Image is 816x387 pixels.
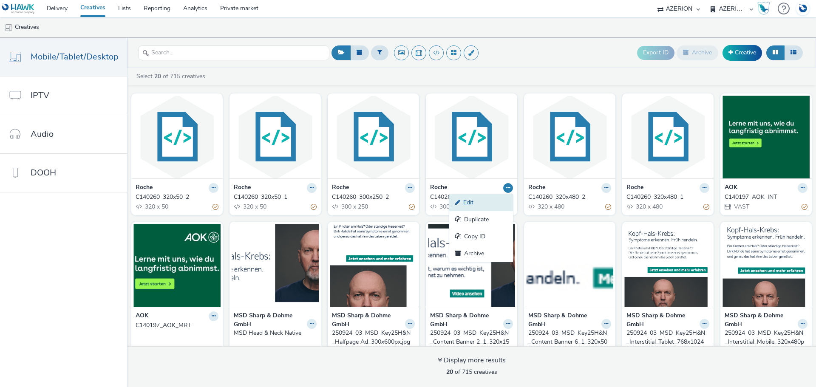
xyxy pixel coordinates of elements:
[637,46,674,59] button: Export ID
[446,368,497,376] span: of 715 creatives
[136,321,215,330] div: C140197_AOK_MRT
[439,203,466,211] span: 300 x 250
[234,329,313,337] div: MSD Head & Neck Native
[138,45,329,60] input: Search...
[330,96,417,178] img: C140260_300x250_2 visual
[703,202,709,211] div: Partially valid
[232,96,319,178] img: C140260_320x50_1 visual
[232,224,319,307] img: MSD Head & Neck Native visual
[802,202,807,211] div: Partially valid
[428,224,515,307] img: 250924_03_MSD_Key25H&N_Content Banner 2_1_320x150px.jpg visual
[784,45,803,60] button: Table
[332,329,411,346] div: 250924_03_MSD_Key25H&N_Halfpage Ad_300x600px.jpg
[136,183,153,193] strong: Roche
[31,89,49,102] span: IPTV
[144,203,168,211] span: 320 x 50
[234,311,305,329] strong: MSD Sharp & Dohme GmbH
[528,193,608,201] div: C140260_320x480_2
[332,193,411,201] div: C140260_300x250_2
[624,224,711,307] img: 250924_03_MSD_Key25H&N_Interstitial_Tablet_768x1024px.jpg visual
[234,329,317,337] a: MSD Head & Neck Native
[626,183,643,193] strong: Roche
[624,96,711,178] img: C140260_320x480_1 visual
[528,329,611,355] a: 250924_03_MSD_Key25H&N_Content Banner 6_1_320x50px.jpg
[449,194,513,211] a: Edit
[528,329,608,355] div: 250924_03_MSD_Key25H&N_Content Banner 6_1_320x50px.jpg
[766,45,785,60] button: Grid
[635,203,663,211] span: 320 x 480
[430,183,447,193] strong: Roche
[725,193,807,201] a: C140197_AOK_INT
[626,329,709,355] a: 250924_03_MSD_Key25H&N_Interstitial_Tablet_768x1024px.jpg
[725,183,737,193] strong: AOK
[31,128,54,140] span: Audio
[31,51,119,63] span: Mobile/Tablet/Desktop
[757,2,773,15] a: Hawk Academy
[449,211,513,228] a: Duplicate
[136,321,218,330] a: C140197_AOK_MRT
[722,96,810,178] img: C140197_AOK_INT visual
[212,202,218,211] div: Partially valid
[136,72,209,80] a: Select of 715 creatives
[449,228,513,245] a: Copy ID
[725,329,804,355] div: 250924_03_MSD_Key25H&N_Interstitial_Mobile_320x480px.jpg
[136,193,215,201] div: C140260_320x50_2
[796,2,809,16] img: Account DE
[2,3,35,14] img: undefined Logo
[430,329,510,355] div: 250924_03_MSD_Key25H&N_Content Banner 2_1_320x150px.jpg
[757,2,770,15] img: Hawk Academy
[428,96,515,178] img: C140260_300x250_1 visual
[242,203,266,211] span: 320 x 50
[430,329,513,355] a: 250924_03_MSD_Key25H&N_Content Banner 2_1_320x150px.jpg
[722,45,762,60] a: Creative
[626,193,706,201] div: C140260_320x480_1
[430,311,501,329] strong: MSD Sharp & Dohme GmbH
[528,183,545,193] strong: Roche
[430,193,510,201] div: C140260_300x250_1
[133,96,221,178] img: C140260_320x50_2 visual
[626,329,706,355] div: 250924_03_MSD_Key25H&N_Interstitial_Tablet_768x1024px.jpg
[133,224,221,307] img: C140197_AOK_MRT visual
[526,224,613,307] img: 250924_03_MSD_Key25H&N_Content Banner 6_1_320x50px.jpg visual
[154,72,161,80] strong: 20
[526,96,613,178] img: C140260_320x480_2 visual
[725,311,796,329] strong: MSD Sharp & Dohme GmbH
[626,193,709,201] a: C140260_320x480_1
[528,193,611,201] a: C140260_320x480_2
[4,23,13,32] img: mobile
[340,203,368,211] span: 300 x 250
[332,311,403,329] strong: MSD Sharp & Dohme GmbH
[234,193,317,201] a: C140260_320x50_1
[537,203,564,211] span: 320 x 480
[449,245,513,262] a: Archive
[725,193,804,201] div: C140197_AOK_INT
[430,193,513,201] a: C140260_300x250_1
[332,193,415,201] a: C140260_300x250_2
[438,356,506,365] div: Display more results
[446,368,453,376] strong: 20
[136,311,148,321] strong: AOK
[332,329,415,346] a: 250924_03_MSD_Key25H&N_Halfpage Ad_300x600px.jpg
[332,183,349,193] strong: Roche
[722,224,810,307] img: 250924_03_MSD_Key25H&N_Interstitial_Mobile_320x480px.jpg visual
[136,193,218,201] a: C140260_320x50_2
[330,224,417,307] img: 250924_03_MSD_Key25H&N_Halfpage Ad_300x600px.jpg visual
[234,183,251,193] strong: Roche
[311,202,317,211] div: Partially valid
[234,193,313,201] div: C140260_320x50_1
[626,311,697,329] strong: MSD Sharp & Dohme GmbH
[528,311,599,329] strong: MSD Sharp & Dohme GmbH
[409,202,415,211] div: Partially valid
[605,202,611,211] div: Partially valid
[677,45,718,60] button: Archive
[733,203,749,211] span: VAST
[725,329,807,355] a: 250924_03_MSD_Key25H&N_Interstitial_Mobile_320x480px.jpg
[31,167,56,179] span: DOOH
